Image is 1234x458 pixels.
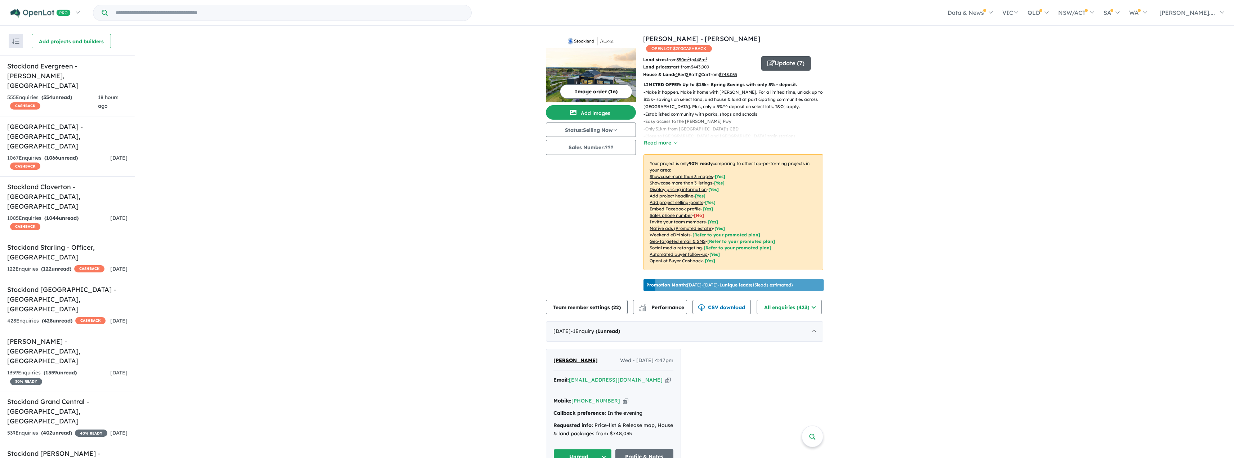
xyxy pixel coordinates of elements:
[689,161,713,166] b: 90 % ready
[42,317,72,324] strong: ( unread)
[549,37,633,45] img: Stockland Aurora - Wollert Logo
[7,337,128,366] h5: [PERSON_NAME] - [GEOGRAPHIC_DATA] , [GEOGRAPHIC_DATA]
[643,71,756,78] p: Bed Bath Car from
[719,72,737,77] u: $ 748,035
[546,140,636,155] button: Sales Number:???
[643,111,829,118] p: - Established community with parks, shops and schools
[110,317,128,324] span: [DATE]
[643,35,760,43] a: [PERSON_NAME] - [PERSON_NAME]
[98,94,119,109] span: 18 hours ago
[705,200,716,205] span: [ Yes ]
[704,245,771,250] span: [Refer to your promoted plan]
[44,215,79,221] strong: ( unread)
[7,265,104,274] div: 122 Enquir ies
[546,321,823,342] div: [DATE]
[650,245,702,250] u: Social media retargeting
[1159,9,1215,16] span: [PERSON_NAME]....
[707,239,775,244] span: [Refer to your promoted plan]
[650,226,713,231] u: Native ads (Promoted estate)
[10,163,40,170] span: CASHBACK
[643,89,829,111] p: - Make it happen. Make it home with [PERSON_NAME]. For a limited time, unlock up to $15k~ savings...
[546,300,628,314] button: Team member settings (22)
[650,200,703,205] u: Add project selling-points
[703,206,713,212] span: [ Yes ]
[10,378,42,385] span: 30 % READY
[75,430,107,437] span: 40 % READY
[7,397,128,426] h5: Stockland Grand Central - [GEOGRAPHIC_DATA] , [GEOGRAPHIC_DATA]
[7,369,110,386] div: 1359 Enquir ies
[640,304,684,311] span: Performance
[692,232,760,237] span: [Refer to your promoted plan]
[110,266,128,272] span: [DATE]
[7,154,110,171] div: 1067 Enquir ies
[46,215,59,221] span: 1044
[643,56,756,63] p: from
[646,45,712,52] span: OPENLOT $ 200 CASHBACK
[596,328,620,334] strong: ( unread)
[650,180,712,186] u: Showcase more than 3 listings
[109,5,470,21] input: Try estate name, suburb, builder or developer
[571,397,620,404] a: [PHONE_NUMBER]
[639,304,646,308] img: line-chart.svg
[650,239,705,244] u: Geo-targeted email & SMS
[699,72,701,77] u: 2
[639,306,646,311] img: bar-chart.svg
[650,213,692,218] u: Sales phone number
[643,139,677,147] button: Read more
[553,422,593,428] strong: Requested info:
[7,122,128,151] h5: [GEOGRAPHIC_DATA] - [GEOGRAPHIC_DATA] , [GEOGRAPHIC_DATA]
[613,304,619,311] span: 22
[12,39,19,44] img: sort.svg
[646,282,793,288] p: [DATE] - [DATE] - ( 15 leads estimated)
[44,155,78,161] strong: ( unread)
[695,193,705,199] span: [ Yes ]
[705,57,707,61] sup: 2
[546,123,636,137] button: Status:Selling Now
[643,118,829,125] p: - Easy access to the [PERSON_NAME] Fwy
[74,265,104,272] span: CASHBACK
[650,258,703,263] u: OpenLot Buyer Cashback
[553,356,598,365] a: [PERSON_NAME]
[692,300,751,314] button: CSV download
[10,223,40,230] span: CASHBACK
[650,187,707,192] u: Display pricing information
[757,300,822,314] button: All enquiries (423)
[650,174,713,179] u: Showcase more than 3 images
[708,187,719,192] span: [ Yes ]
[553,409,673,418] div: In the evening
[41,266,71,272] strong: ( unread)
[7,243,128,262] h5: Stockland Starling - Officer , [GEOGRAPHIC_DATA]
[694,213,704,218] span: [ No ]
[7,429,107,437] div: 539 Enquir ies
[44,317,53,324] span: 428
[675,72,678,77] u: 4
[110,155,128,161] span: [DATE]
[677,57,690,62] u: 350 m
[633,300,687,314] button: Performance
[10,102,40,110] span: CASHBACK
[10,9,71,18] img: Openlot PRO Logo White
[7,285,128,314] h5: Stockland [GEOGRAPHIC_DATA] - [GEOGRAPHIC_DATA] , [GEOGRAPHIC_DATA]
[110,215,128,221] span: [DATE]
[110,369,128,376] span: [DATE]
[553,357,598,364] span: [PERSON_NAME]
[643,63,756,71] p: start from
[44,369,77,376] strong: ( unread)
[597,328,600,334] span: 1
[714,180,725,186] span: [ Yes ]
[546,105,636,120] button: Add images
[643,154,823,270] p: Your project is only comparing to other top-performing projects in your area: - - - - - - - - - -...
[553,410,606,416] strong: Callback preference:
[43,94,52,101] span: 554
[720,282,751,288] b: 1 unique leads
[646,282,687,288] b: Promotion Month:
[761,56,811,71] button: Update (7)
[46,155,58,161] span: 1066
[546,48,636,102] img: Stockland Aurora - Wollert
[690,57,707,62] span: to
[650,252,708,257] u: Automated buyer follow-up
[569,377,663,383] a: [EMAIL_ADDRESS][DOMAIN_NAME]
[650,193,693,199] u: Add project headline
[32,34,111,48] button: Add projects and builders
[650,206,701,212] u: Embed Facebook profile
